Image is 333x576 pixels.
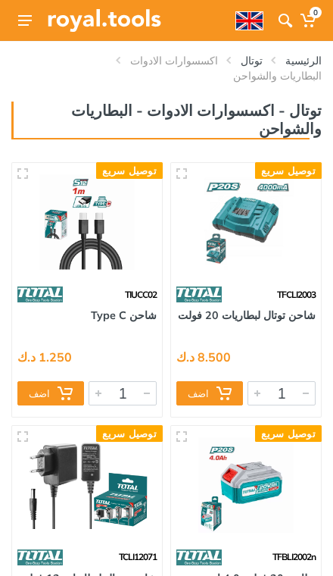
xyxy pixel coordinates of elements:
img: Royal Tools - شاحن Type C [23,174,151,270]
div: توصيل سريع [255,162,322,179]
span: TIUCC02 [125,289,157,300]
h3: توتال - اكسسوارات الادوات - البطاريات والشواحن [11,102,322,138]
span: 0 [310,7,322,18]
a: 0 [297,5,322,36]
img: Royal Tools - شاحن توتال لبطاريات 20 فولت [182,174,310,270]
nav: breadcrumb [11,53,322,83]
button: اضف [17,381,84,405]
div: 8.500 د.ك [176,351,231,363]
div: 1.250 د.ك [17,351,72,363]
span: TCLI12071 [119,551,157,562]
a: شاحن Type C [91,308,157,322]
div: توصيل سريع [96,162,163,179]
a: شاحن توتال لبطاريات 20 فولت [178,308,316,322]
img: en.webp [235,11,263,30]
img: Royal Tools Logo [48,9,161,32]
img: 86.webp [176,281,222,308]
span: TFCLI2003 [277,289,316,300]
a: الرئيسية [285,53,322,68]
img: Royal Tools - شاحن توتال لبطاريات 12 فولت [23,437,151,533]
img: 86.webp [17,544,63,571]
div: توصيل سريع [96,425,163,442]
a: توتال [241,53,263,68]
div: توصيل سريع [255,425,322,442]
span: TFBLI2002n [272,551,316,562]
li: البطاريات والشواحن [210,68,322,83]
img: Royal Tools - بطارية 20 فولت 4.0 امبير [182,437,310,533]
img: 86.webp [176,544,222,571]
button: اضف [176,381,243,405]
a: اكسسوارات الادوات [130,53,218,68]
img: 86.webp [17,281,63,308]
